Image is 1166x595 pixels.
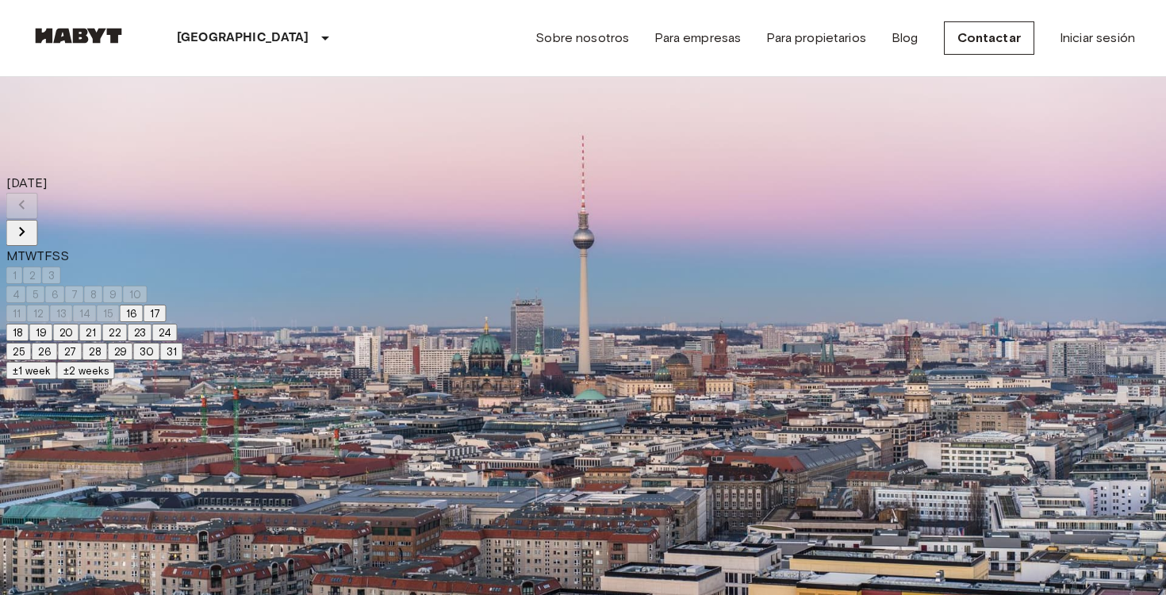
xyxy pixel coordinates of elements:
[23,267,42,284] button: 2
[766,29,866,48] a: Para propietarios
[6,193,38,219] button: Previous month
[654,29,741,48] a: Para empresas
[6,248,17,263] span: Monday
[6,286,26,303] button: 4
[944,21,1034,55] a: Contactar
[120,305,144,322] button: 16
[152,324,178,341] button: 24
[79,324,102,341] button: 21
[32,343,58,360] button: 26
[128,324,152,341] button: 23
[50,305,73,322] button: 13
[36,248,44,263] span: Thursday
[6,361,183,380] div: Move In Flexibility
[6,267,23,284] button: 1
[44,248,52,263] span: Friday
[27,305,50,322] button: 12
[17,248,25,263] span: Tuesday
[73,305,97,322] button: 14
[108,343,133,360] button: 29
[31,28,126,44] img: Habyt
[65,286,84,303] button: 7
[53,324,79,341] button: 20
[60,248,69,263] span: Sunday
[25,248,36,263] span: Wednesday
[6,324,29,341] button: 18
[160,343,183,360] button: 31
[29,324,53,341] button: 19
[26,286,45,303] button: 5
[892,29,919,48] a: Blog
[45,286,65,303] button: 6
[97,305,120,322] button: 15
[6,305,27,322] button: 11
[84,286,103,303] button: 8
[6,220,38,246] button: Next month
[57,362,115,379] button: ±2 weeks
[1060,29,1135,48] a: Iniciar sesión
[133,343,160,360] button: 30
[42,267,61,284] button: 3
[144,305,167,322] button: 17
[102,324,128,341] button: 22
[177,29,309,48] p: [GEOGRAPHIC_DATA]
[6,362,57,379] button: ±1 week
[6,343,32,360] button: 25
[52,248,60,263] span: Saturday
[103,286,123,303] button: 9
[123,286,148,303] button: 10
[6,174,183,193] div: [DATE]
[58,343,82,360] button: 27
[82,343,108,360] button: 28
[535,29,629,48] a: Sobre nosotros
